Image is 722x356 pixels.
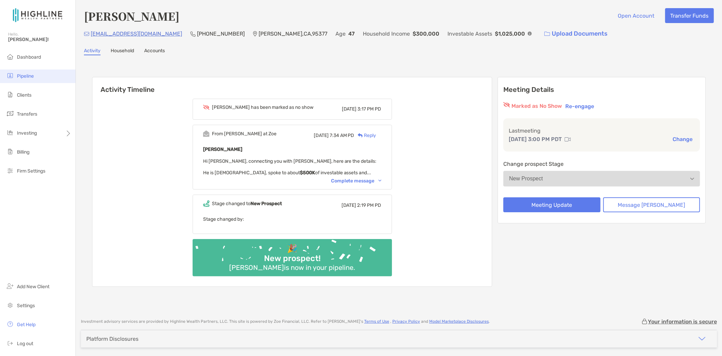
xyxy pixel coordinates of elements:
[503,197,600,212] button: Meeting Update
[363,29,410,38] p: Household Income
[364,319,389,324] a: Terms of Use
[17,149,29,155] span: Billing
[540,26,612,41] a: Upload Documents
[84,32,89,36] img: Email Icon
[91,29,182,38] p: [EMAIL_ADDRESS][DOMAIN_NAME]
[17,54,41,60] span: Dashboard
[259,29,327,38] p: [PERSON_NAME] , CA , 95377
[342,106,357,112] span: [DATE]
[6,128,14,137] img: investing icon
[511,102,562,110] p: Marked as No Show
[261,254,323,263] div: New prospect!
[17,322,36,328] span: Get Help
[17,168,45,174] span: Firm Settings
[212,131,277,137] div: From [PERSON_NAME] at Zoe
[330,133,354,138] span: 7:34 AM PD
[6,301,14,309] img: settings icon
[671,136,695,143] button: Change
[6,166,14,175] img: firm-settings icon
[203,146,242,152] b: [PERSON_NAME]
[503,85,700,94] p: Meeting Details
[495,29,525,38] p: $1,025,000
[6,110,14,118] img: transfers icon
[413,29,439,38] p: $300,000
[17,341,33,347] span: Log out
[331,178,381,184] div: Complete message
[447,29,492,38] p: Investable Assets
[212,104,313,110] div: [PERSON_NAME] has been marked as no show
[563,102,596,110] button: Re-engage
[378,180,381,182] img: Chevron icon
[203,200,210,207] img: Event icon
[358,133,363,138] img: Reply icon
[342,202,356,208] span: [DATE]
[17,92,31,98] span: Clients
[509,176,543,182] div: New Prospect
[8,3,67,27] img: Zoe Logo
[250,201,282,206] b: New Prospect
[503,102,510,107] img: red eyr
[565,137,571,142] img: communication type
[335,29,346,38] p: Age
[203,105,210,110] img: Event icon
[300,170,315,176] strong: $500K
[348,29,355,38] p: 47
[354,132,376,139] div: Reply
[509,126,695,135] p: Last meeting
[509,135,562,143] p: [DATE] 3:00 PM PDT
[17,111,37,117] span: Transfers
[81,319,490,324] p: Investment advisory services are provided by Highline Wealth Partners, LLC . This site is powered...
[84,8,179,24] h4: [PERSON_NAME]
[111,48,134,55] a: Household
[203,158,377,176] span: Hi [PERSON_NAME], connecting you with [PERSON_NAME], here are the details: He is [DEMOGRAPHIC_DAT...
[613,8,660,23] button: Open Account
[193,239,392,271] img: Confetti
[203,131,210,137] img: Event icon
[284,244,300,254] div: 🎉
[528,32,532,36] img: Info Icon
[86,336,138,342] div: Platform Disclosures
[84,48,101,55] a: Activity
[6,53,14,61] img: dashboard icon
[6,282,14,290] img: add_new_client icon
[212,201,282,206] div: Stage changed to
[17,284,49,290] span: Add New Client
[665,8,714,23] button: Transfer Funds
[544,32,550,36] img: button icon
[17,73,34,79] span: Pipeline
[92,77,492,94] h6: Activity Timeline
[603,197,700,212] button: Message [PERSON_NAME]
[17,303,35,309] span: Settings
[6,72,14,80] img: pipeline icon
[314,133,329,138] span: [DATE]
[253,31,257,37] img: Location Icon
[503,160,700,168] p: Change prospect Stage
[392,319,420,324] a: Privacy Policy
[429,319,489,324] a: Model Marketplace Disclosures
[648,318,717,325] p: Your information is secure
[503,171,700,186] button: New Prospect
[358,106,381,112] span: 3:17 PM PD
[6,91,14,99] img: clients icon
[8,37,71,42] span: [PERSON_NAME]!
[144,48,165,55] a: Accounts
[6,339,14,347] img: logout icon
[6,147,14,156] img: billing icon
[698,335,706,343] img: icon arrow
[190,31,196,37] img: Phone Icon
[226,263,358,272] div: [PERSON_NAME] is now in your pipeline.
[197,29,245,38] p: [PHONE_NUMBER]
[690,178,694,180] img: Open dropdown arrow
[203,215,381,223] p: Stage changed by:
[357,202,381,208] span: 2:19 PM PD
[17,130,37,136] span: Investing
[6,320,14,328] img: get-help icon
